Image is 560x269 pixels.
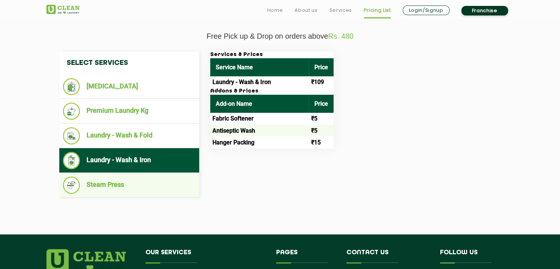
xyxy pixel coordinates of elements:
[210,88,334,95] h3: Addons & Prices
[364,6,391,15] a: Pricing List
[309,136,334,148] td: ₹15
[210,76,309,88] td: Laundry - Wash & Iron
[63,78,80,95] img: Dry Cleaning
[276,249,335,263] h4: Pages
[403,6,450,15] a: Login/Signup
[46,32,514,41] p: Free Pick up & Drop on orders above
[440,249,505,263] h4: Follow us
[210,113,309,125] td: Fabric Softener
[210,52,334,58] h3: Services & Prices
[309,95,334,113] th: Price
[210,136,309,148] td: Hanger Packing
[59,52,199,74] h4: Select Services
[210,125,309,136] td: Antiseptic Wash
[267,6,283,15] a: Home
[145,249,265,263] h4: Our Services
[63,102,196,120] li: Premium Laundry Kg
[346,249,429,263] h4: Contact us
[63,177,196,194] li: Steam Press
[309,125,334,136] td: ₹5
[210,58,309,76] th: Service Name
[309,76,334,88] td: ₹109
[329,6,352,15] a: Services
[309,113,334,125] td: ₹5
[63,127,196,144] li: Laundry - Wash & Fold
[461,6,508,15] a: Franchise
[63,127,80,144] img: Laundry - Wash & Fold
[63,152,196,169] li: Laundry - Wash & Iron
[328,32,353,40] span: Rs. 480
[295,6,317,15] a: About us
[210,95,309,113] th: Add-on Name
[309,58,334,76] th: Price
[63,152,80,169] img: Laundry - Wash & Iron
[46,5,80,14] img: UClean Laundry and Dry Cleaning
[63,78,196,95] li: [MEDICAL_DATA]
[63,102,80,120] img: Premium Laundry Kg
[63,177,80,194] img: Steam Press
